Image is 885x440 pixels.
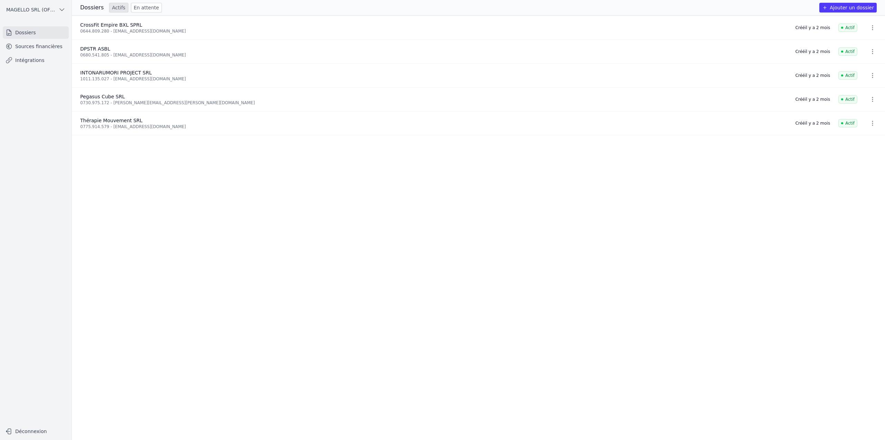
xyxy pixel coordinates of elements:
[3,40,69,53] a: Sources financières
[80,100,787,106] div: 0730.975.172 - [PERSON_NAME][EMAIL_ADDRESS][PERSON_NAME][DOMAIN_NAME]
[795,73,830,78] div: Créé il y a 2 mois
[80,52,787,58] div: 0680.541.805 - [EMAIL_ADDRESS][DOMAIN_NAME]
[109,3,128,12] a: Actifs
[3,26,69,39] a: Dossiers
[80,22,142,28] span: CrossFit Empire BXL SPRL
[80,76,787,82] div: 1011.135.027 - [EMAIL_ADDRESS][DOMAIN_NAME]
[3,4,69,15] button: MAGELLO SRL (OFFICIEL)
[6,6,56,13] span: MAGELLO SRL (OFFICIEL)
[3,54,69,66] a: Intégrations
[80,70,152,75] span: INTONARUMORI PROJECT SRL
[838,24,857,32] span: Actif
[80,124,787,129] div: 0775.914.579 - [EMAIL_ADDRESS][DOMAIN_NAME]
[795,120,830,126] div: Créé il y a 2 mois
[3,426,69,437] button: Déconnexion
[80,118,142,123] span: Thérapie Mouvement SRL
[80,46,110,52] span: DPSTR ASBL
[838,47,857,56] span: Actif
[80,28,787,34] div: 0644.809.280 - [EMAIL_ADDRESS][DOMAIN_NAME]
[795,25,830,30] div: Créé il y a 2 mois
[80,94,125,99] span: Pegasus Cube SRL
[838,119,857,127] span: Actif
[795,49,830,54] div: Créé il y a 2 mois
[819,3,877,12] button: Ajouter un dossier
[838,71,857,80] span: Actif
[80,3,104,12] h3: Dossiers
[131,3,162,12] a: En attente
[838,95,857,104] span: Actif
[795,97,830,102] div: Créé il y a 2 mois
